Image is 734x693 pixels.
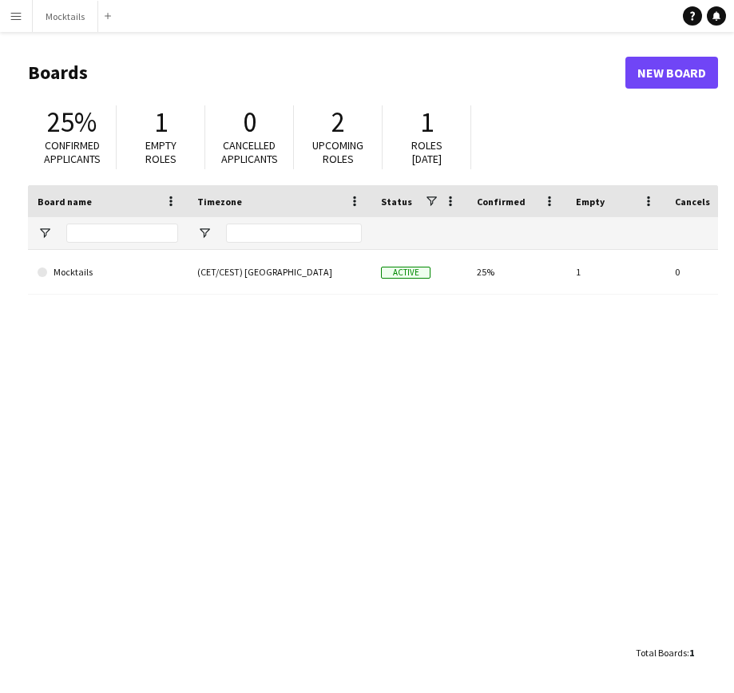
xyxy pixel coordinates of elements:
[576,196,605,208] span: Empty
[197,196,242,208] span: Timezone
[221,138,278,166] span: Cancelled applicants
[197,226,212,240] button: Open Filter Menu
[411,138,442,166] span: Roles [DATE]
[689,647,694,659] span: 1
[145,138,177,166] span: Empty roles
[675,196,710,208] span: Cancels
[188,250,371,294] div: (CET/CEST) [GEOGRAPHIC_DATA]
[381,196,412,208] span: Status
[331,105,345,140] span: 2
[38,196,92,208] span: Board name
[47,105,97,140] span: 25%
[33,1,98,32] button: Mocktails
[636,637,694,668] div: :
[566,250,665,294] div: 1
[38,226,52,240] button: Open Filter Menu
[636,647,687,659] span: Total Boards
[312,138,363,166] span: Upcoming roles
[28,61,625,85] h1: Boards
[420,105,434,140] span: 1
[477,196,526,208] span: Confirmed
[154,105,168,140] span: 1
[66,224,178,243] input: Board name Filter Input
[381,267,430,279] span: Active
[467,250,566,294] div: 25%
[226,224,362,243] input: Timezone Filter Input
[44,138,101,166] span: Confirmed applicants
[38,250,178,295] a: Mocktails
[243,105,256,140] span: 0
[625,57,718,89] a: New Board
